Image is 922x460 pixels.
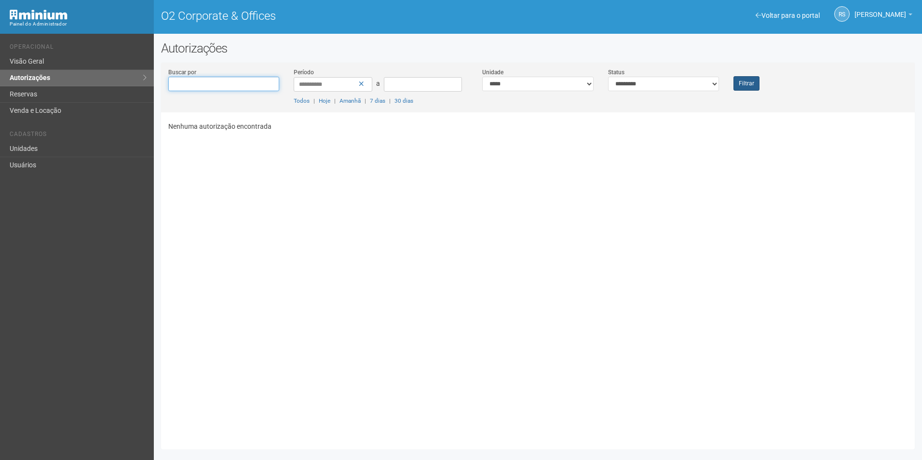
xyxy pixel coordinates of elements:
h1: O2 Corporate & Offices [161,10,531,22]
a: Hoje [319,97,330,104]
label: Status [608,68,624,77]
p: Nenhuma autorização encontrada [168,122,908,131]
li: Cadastros [10,131,147,141]
a: Voltar para o portal [756,12,820,19]
a: [PERSON_NAME] [854,12,912,20]
span: | [389,97,391,104]
span: a [376,80,380,87]
a: Todos [294,97,310,104]
a: RS [834,6,850,22]
a: 7 dias [370,97,385,104]
span: | [334,97,336,104]
span: | [313,97,315,104]
label: Unidade [482,68,503,77]
img: Minium [10,10,68,20]
a: Amanhã [339,97,361,104]
span: | [365,97,366,104]
label: Buscar por [168,68,196,77]
li: Operacional [10,43,147,54]
span: Rayssa Soares Ribeiro [854,1,906,18]
div: Painel do Administrador [10,20,147,28]
label: Período [294,68,314,77]
a: 30 dias [394,97,413,104]
button: Filtrar [733,76,759,91]
h2: Autorizações [161,41,915,55]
